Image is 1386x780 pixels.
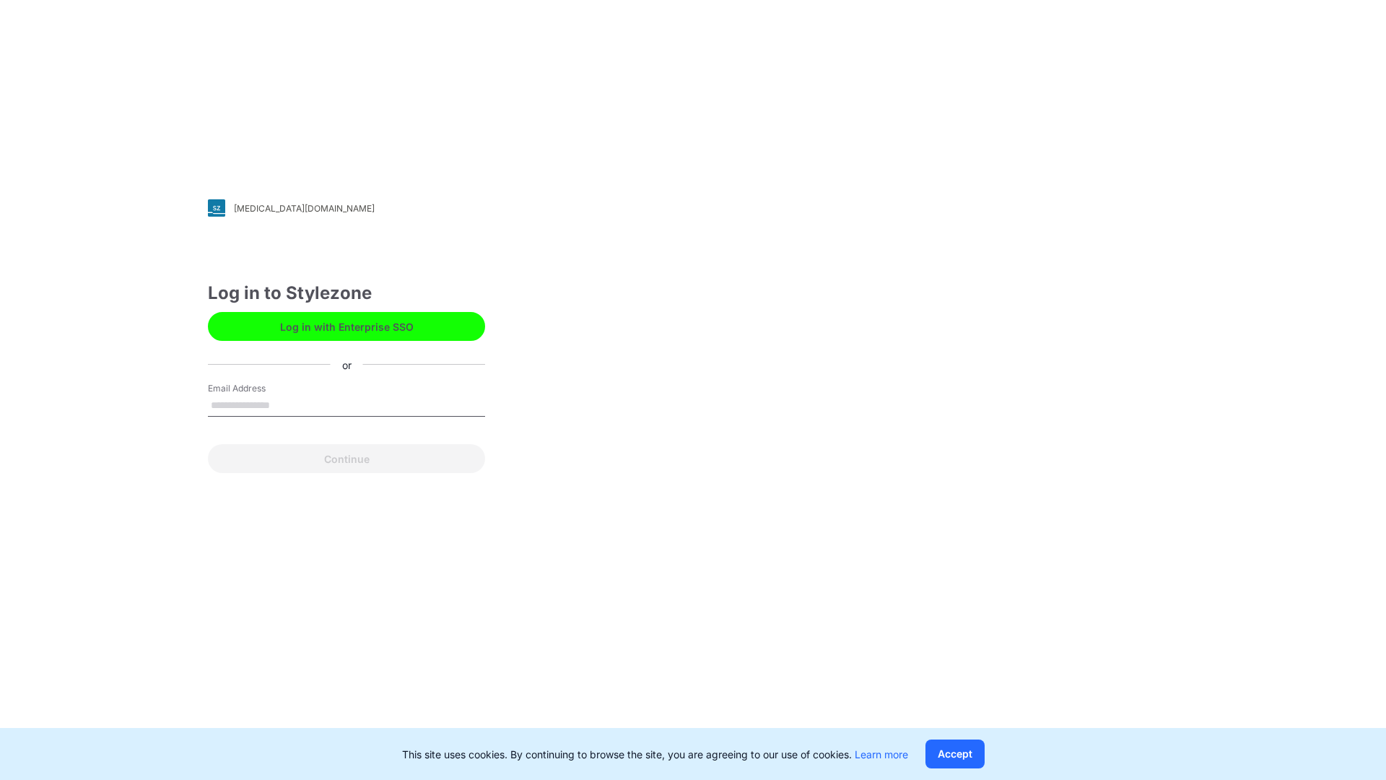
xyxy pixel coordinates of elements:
[208,199,485,217] a: [MEDICAL_DATA][DOMAIN_NAME]
[402,747,908,762] p: This site uses cookies. By continuing to browse the site, you are agreeing to our use of cookies.
[925,740,985,768] button: Accept
[208,382,309,395] label: Email Address
[208,280,485,306] div: Log in to Stylezone
[331,357,363,372] div: or
[208,312,485,341] button: Log in with Enterprise SSO
[855,748,908,760] a: Learn more
[1169,36,1350,62] img: browzwear-logo.73288ffb.svg
[234,203,375,214] div: [MEDICAL_DATA][DOMAIN_NAME]
[208,199,225,217] img: svg+xml;base64,PHN2ZyB3aWR0aD0iMjgiIGhlaWdodD0iMjgiIHZpZXdCb3g9IjAgMCAyOCAyOCIgZmlsbD0ibm9uZSIgeG...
